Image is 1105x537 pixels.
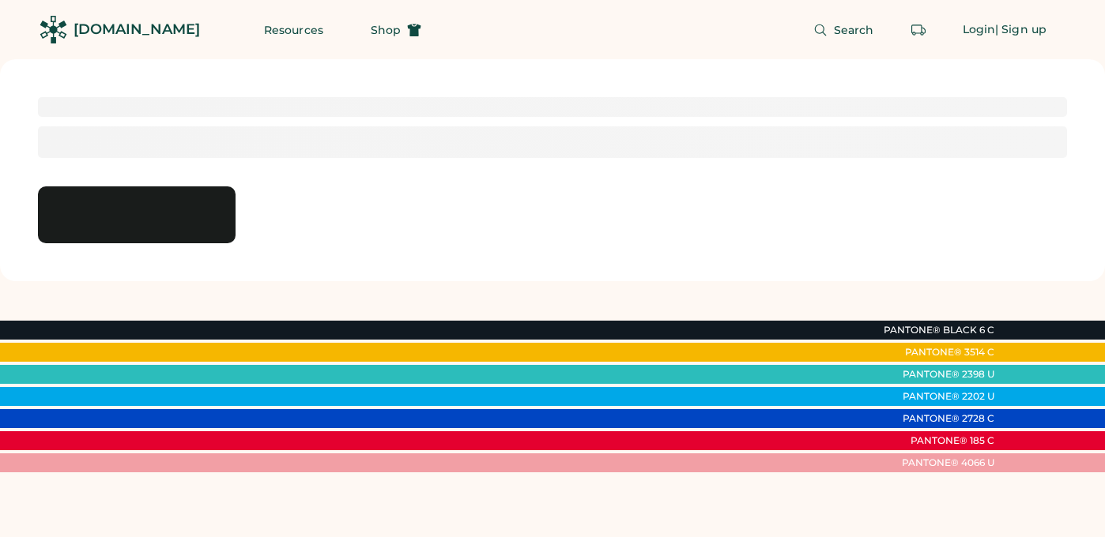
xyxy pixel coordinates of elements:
button: Shop [352,14,440,46]
div: [DOMAIN_NAME] [74,20,200,39]
span: Shop [371,24,401,36]
div: | Sign up [995,22,1047,38]
div: Login [963,22,996,38]
button: Resources [245,14,342,46]
button: Search [794,14,893,46]
img: Rendered Logo - Screens [40,16,67,43]
span: Search [834,24,874,36]
button: Retrieve an order [903,14,934,46]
